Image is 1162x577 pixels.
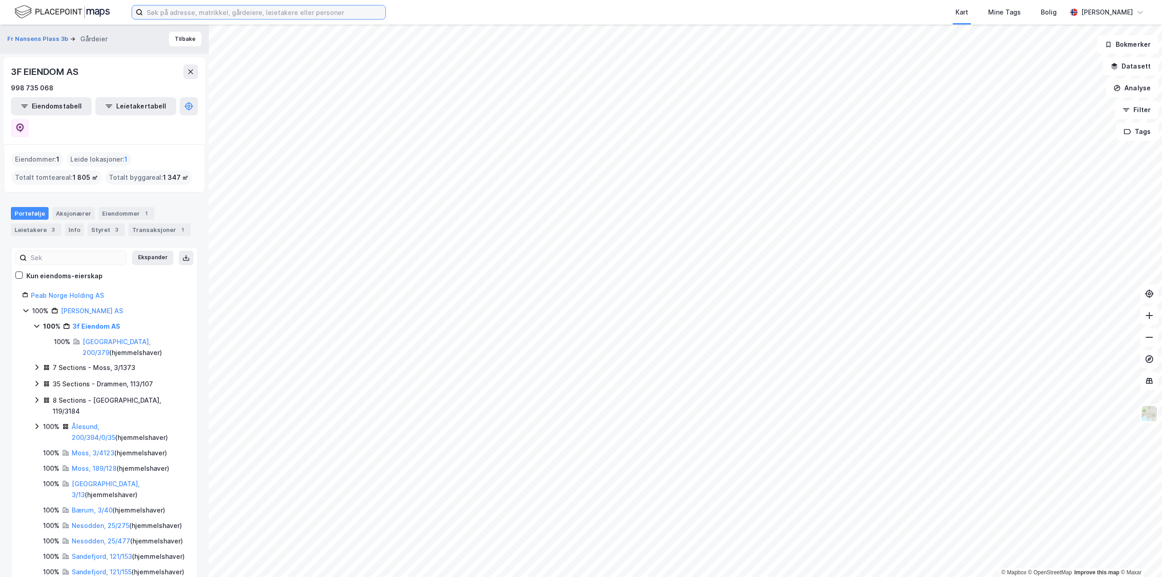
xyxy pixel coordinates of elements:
div: 35 Sections - Drammen, 113/107 [53,379,153,390]
div: ( hjemmelshaver ) [72,478,187,500]
a: Ålesund, 200/394/0/35 [72,423,115,441]
div: 100% [43,463,59,474]
button: Analyse [1106,79,1158,97]
div: Mine Tags [988,7,1021,18]
div: ( hjemmelshaver ) [83,336,187,358]
div: Transaksjoner [128,223,191,236]
div: ( hjemmelshaver ) [72,421,187,443]
a: 3f Eiendom AS [73,322,120,330]
div: 100% [43,448,59,459]
iframe: Chat Widget [1117,533,1162,577]
span: 1 805 ㎡ [73,172,98,183]
div: [PERSON_NAME] [1081,7,1133,18]
div: 100% [54,336,70,347]
a: Nesodden, 25/275 [72,522,129,529]
input: Søk på adresse, matrikkel, gårdeiere, leietakere eller personer [143,5,385,19]
div: 3F EIENDOM AS [11,64,80,79]
div: Totalt tomteareal : [11,170,102,185]
div: Gårdeier [80,34,108,44]
a: Nesodden, 25/477 [72,537,130,545]
div: 3 [112,225,121,234]
div: Eiendommer : [11,152,63,167]
div: ( hjemmelshaver ) [72,448,167,459]
div: 1 [178,225,187,234]
div: 100% [43,551,59,562]
div: 100% [43,505,59,516]
button: Ekspander [132,251,173,265]
img: Z [1141,405,1158,422]
button: Fr Nansens Plass 3b [7,35,70,44]
div: 8 Sections - [GEOGRAPHIC_DATA], 119/3184 [53,395,187,417]
div: Kun eiendoms-eierskap [26,271,103,281]
input: Søk [27,251,126,265]
div: 3 [49,225,58,234]
button: Leietakertabell [95,97,176,115]
div: 100% [43,520,59,531]
div: 1 [142,209,151,218]
div: ( hjemmelshaver ) [72,551,185,562]
div: Aksjonærer [52,207,95,220]
div: Portefølje [11,207,49,220]
div: 998 735 068 [11,83,54,94]
span: 1 [124,154,128,165]
button: Eiendomstabell [11,97,92,115]
a: Bærum, 3/40 [72,506,113,514]
div: ( hjemmelshaver ) [72,463,169,474]
a: OpenStreetMap [1028,569,1072,576]
a: Sandefjord, 121/153 [72,552,132,560]
div: ( hjemmelshaver ) [72,520,182,531]
div: ( hjemmelshaver ) [72,536,183,547]
div: Info [65,223,84,236]
div: Totalt byggareal : [105,170,192,185]
div: Kontrollprogram for chat [1117,533,1162,577]
a: Moss, 3/4123 [72,449,114,457]
div: Leietakere [11,223,61,236]
div: ( hjemmelshaver ) [72,505,165,516]
a: Improve this map [1074,569,1119,576]
div: 7 Sections - Moss, 3/1373 [53,362,135,373]
div: Leide lokasjoner : [67,152,131,167]
button: Tags [1116,123,1158,141]
div: 100% [43,478,59,489]
div: Styret [88,223,125,236]
img: logo.f888ab2527a4732fd821a326f86c7f29.svg [15,4,110,20]
span: 1 [56,154,59,165]
div: 100% [43,321,60,332]
a: Moss, 189/128 [72,464,117,472]
a: Sandefjord, 121/155 [72,568,132,576]
div: 100% [43,536,59,547]
a: [PERSON_NAME] AS [61,307,123,315]
div: Bolig [1041,7,1057,18]
button: Filter [1115,101,1158,119]
span: 1 347 ㎡ [163,172,188,183]
button: Datasett [1103,57,1158,75]
a: Mapbox [1001,569,1026,576]
button: Tilbake [169,32,202,46]
a: [GEOGRAPHIC_DATA], 200/379 [83,338,151,356]
div: 100% [32,306,49,316]
div: Eiendommer [98,207,154,220]
a: Peab Norge Holding AS [31,291,104,299]
div: 100% [43,421,59,432]
div: Kart [955,7,968,18]
a: [GEOGRAPHIC_DATA], 3/13 [72,480,140,498]
button: Bokmerker [1097,35,1158,54]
